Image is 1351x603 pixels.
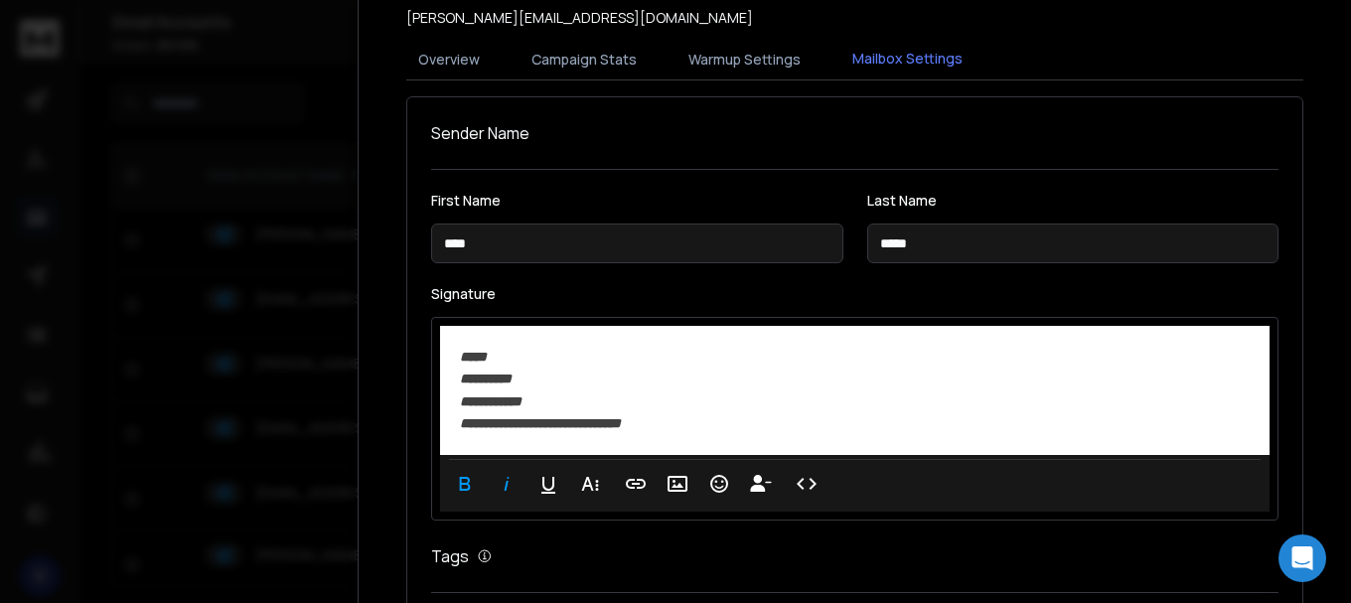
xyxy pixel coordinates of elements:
button: Underline (Ctrl+U) [529,464,567,504]
button: Campaign Stats [520,38,649,81]
label: Last Name [867,194,1279,208]
button: Overview [406,38,492,81]
label: First Name [431,194,843,208]
button: Italic (Ctrl+I) [488,464,525,504]
p: [PERSON_NAME][EMAIL_ADDRESS][DOMAIN_NAME] [406,8,753,28]
button: Insert Unsubscribe Link [742,464,780,504]
label: Signature [431,287,1278,301]
button: Insert Link (Ctrl+K) [617,464,655,504]
button: More Text [571,464,609,504]
button: Mailbox Settings [840,37,975,82]
button: Bold (Ctrl+B) [446,464,484,504]
div: Open Intercom Messenger [1278,534,1326,582]
button: Code View [788,464,826,504]
button: Warmup Settings [676,38,813,81]
h1: Tags [431,544,469,568]
h1: Sender Name [431,121,1278,145]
